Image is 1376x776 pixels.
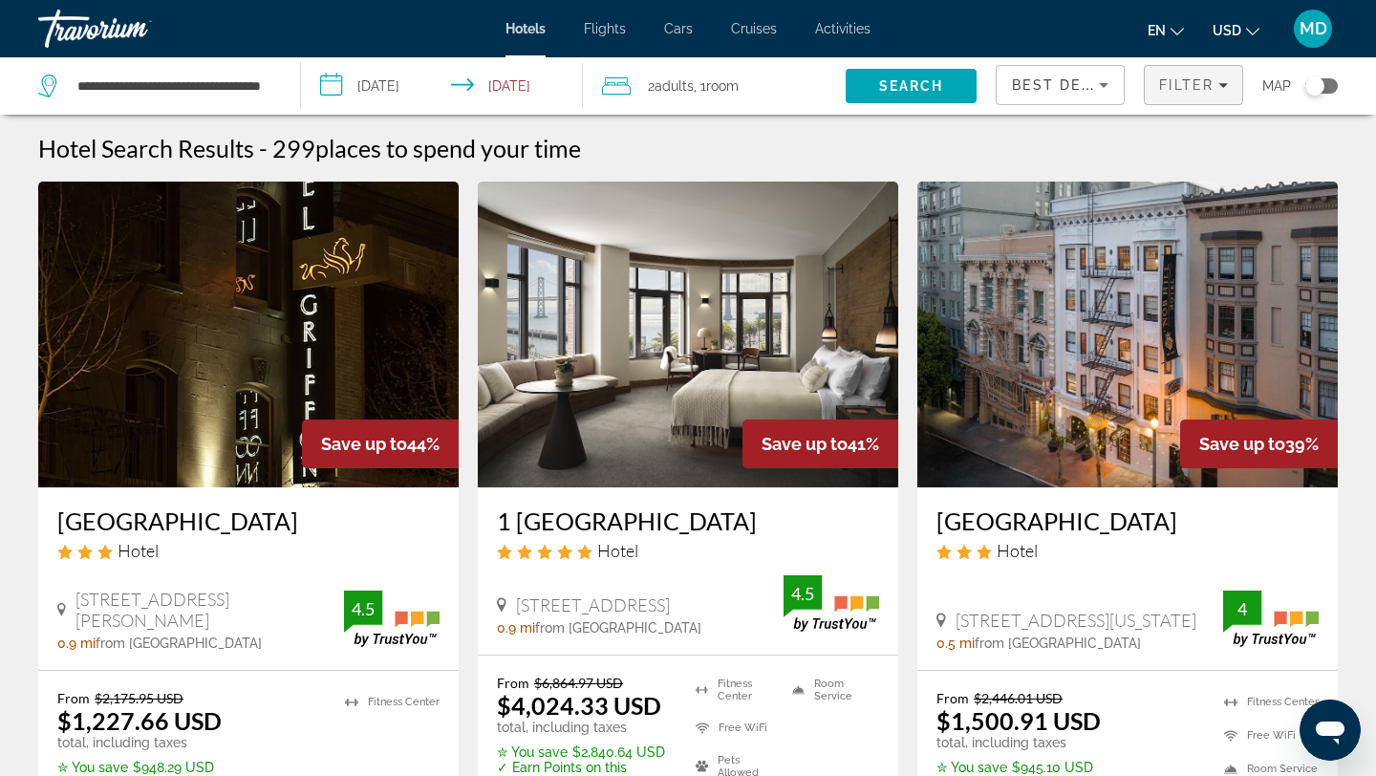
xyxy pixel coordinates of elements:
[936,540,1319,561] div: 3 star Hotel
[936,706,1101,735] ins: $1,500.91 USD
[497,540,879,561] div: 5 star Hotel
[1180,420,1338,468] div: 39%
[497,744,568,760] span: ✮ You save
[57,507,440,535] a: [GEOGRAPHIC_DATA]
[936,636,975,651] span: 0.5 mi
[344,591,440,647] img: TrustYou guest rating badge
[784,582,822,605] div: 4.5
[1148,23,1166,38] span: en
[321,434,407,454] span: Save up to
[57,760,128,775] span: ✮ You save
[655,78,694,94] span: Adults
[1012,74,1108,97] mat-select: Sort by
[686,714,783,743] li: Free WiFi
[96,636,262,651] span: from [GEOGRAPHIC_DATA]
[742,420,898,468] div: 41%
[731,21,777,36] a: Cruises
[879,78,944,94] span: Search
[1144,65,1243,105] button: Filters
[57,540,440,561] div: 3 star Hotel
[57,690,90,706] span: From
[1213,16,1259,44] button: Change currency
[497,620,535,636] span: 0.9 mi
[1288,9,1338,49] button: User Menu
[57,636,96,651] span: 0.9 mi
[784,575,879,632] img: TrustYou guest rating badge
[597,540,638,561] span: Hotel
[335,690,440,714] li: Fitness Center
[301,57,583,115] button: Select check in and out date
[1215,690,1319,714] li: Fitness Center
[1300,700,1361,761] iframe: Bouton de lancement de la fenêtre de messagerie
[57,760,246,775] p: $948.29 USD
[936,507,1319,535] a: [GEOGRAPHIC_DATA]
[846,69,977,103] button: Search
[936,735,1125,750] p: total, including taxes
[497,507,879,535] a: 1 [GEOGRAPHIC_DATA]
[686,675,783,703] li: Fitness Center
[1199,434,1285,454] span: Save up to
[584,21,626,36] a: Flights
[997,540,1038,561] span: Hotel
[1159,77,1214,93] span: Filter
[95,690,183,706] del: $2,175.95 USD
[936,760,1125,775] p: $945.10 USD
[38,134,254,162] h1: Hotel Search Results
[259,134,268,162] span: -
[1223,591,1319,647] img: TrustYou guest rating badge
[516,594,670,615] span: [STREET_ADDRESS]
[344,597,382,620] div: 4.5
[974,690,1063,706] del: $2,446.01 USD
[1262,73,1291,99] span: Map
[664,21,693,36] a: Cars
[272,134,581,162] h2: 299
[38,4,229,54] a: Travorium
[815,21,871,36] a: Activities
[936,690,969,706] span: From
[75,72,271,100] input: Search hotel destination
[75,589,344,631] span: [STREET_ADDRESS][PERSON_NAME]
[57,735,246,750] p: total, including taxes
[535,620,701,636] span: from [GEOGRAPHIC_DATA]
[783,675,879,703] li: Room Service
[936,760,1007,775] span: ✮ You save
[917,182,1338,487] img: Nob Hill Hotel
[497,720,672,735] p: total, including taxes
[1223,597,1261,620] div: 4
[497,675,529,691] span: From
[38,182,459,487] img: Hotel Griffon
[1012,77,1111,93] span: Best Deals
[1291,77,1338,95] button: Toggle map
[118,540,159,561] span: Hotel
[1213,23,1241,38] span: USD
[1215,723,1319,747] li: Free WiFi
[302,420,459,468] div: 44%
[762,434,848,454] span: Save up to
[648,73,694,99] span: 2
[497,744,672,760] p: $2,840.64 USD
[478,182,898,487] img: 1 Hotel San Francisco
[57,706,222,735] ins: $1,227.66 USD
[694,73,739,99] span: , 1
[975,636,1141,651] span: from [GEOGRAPHIC_DATA]
[1148,16,1184,44] button: Change language
[315,134,581,162] span: places to spend your time
[956,610,1196,631] span: [STREET_ADDRESS][US_STATE]
[1300,19,1327,38] span: MD
[534,675,623,691] del: $6,864.97 USD
[583,57,846,115] button: Travelers: 2 adults, 0 children
[497,691,661,720] ins: $4,024.33 USD
[706,78,739,94] span: Room
[505,21,546,36] a: Hotels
